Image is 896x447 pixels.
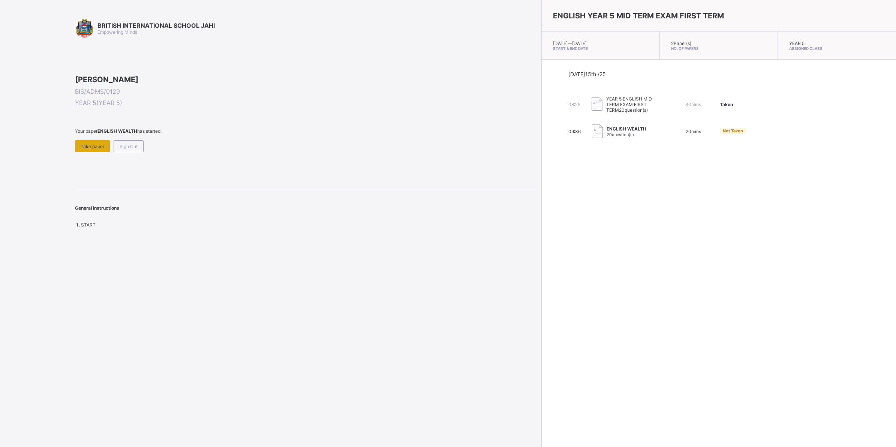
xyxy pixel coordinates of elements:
[720,102,733,107] span: Taken
[671,40,691,46] span: 2 Paper(s)
[75,128,538,134] span: Your paper has started.
[97,128,137,134] b: ENGLISH WEALTH
[553,11,724,20] span: ENGLISH YEAR 5 MID TERM EXAM FIRST TERM
[81,222,96,228] span: START
[671,46,766,51] span: No. of Papers
[568,71,606,77] span: [DATE] 15th /25
[789,40,805,46] span: YEAR 5
[553,46,648,51] span: Start & End Date
[81,144,104,149] span: Take paper
[97,29,137,35] span: Empowering Minds
[723,128,743,133] span: Not Taken
[568,102,580,107] span: 08:25
[553,40,587,46] span: [DATE] — [DATE]
[75,88,538,95] span: BIS/ADMS/0129
[619,107,648,113] span: 20 question(s)
[607,126,646,132] span: ENGLISH WEALTH
[685,102,701,107] span: 30 mins
[606,96,652,113] span: YEAR 5 ENGLISH MID TERM EXAM FIRST TERM
[686,129,701,134] span: 20 mins
[592,124,603,138] img: take_paper.cd97e1aca70de81545fe8e300f84619e.svg
[75,75,538,84] span: [PERSON_NAME]
[75,205,119,211] span: General Instructions
[75,99,538,106] span: YEAR 5 ( YEAR 5 )
[568,129,581,134] span: 09:36
[120,144,138,149] span: Sign Out
[97,22,215,29] span: BRITISH INTERNATIONAL SCHOOL JAHI
[789,46,885,51] span: Assigned Class
[592,97,602,111] img: take_paper.cd97e1aca70de81545fe8e300f84619e.svg
[607,132,634,137] span: 20 question(s)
